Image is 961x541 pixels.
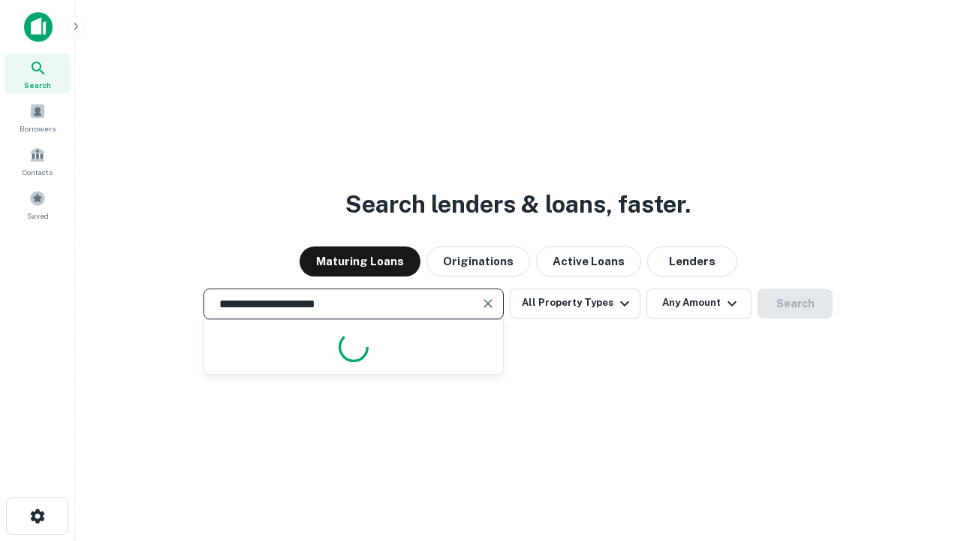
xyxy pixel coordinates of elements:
[345,186,691,222] h3: Search lenders & loans, faster.
[300,246,420,277] button: Maturing Loans
[24,12,53,42] img: capitalize-icon.png
[24,79,51,91] span: Search
[646,289,752,319] button: Any Amount
[23,166,53,178] span: Contacts
[27,210,49,222] span: Saved
[510,289,640,319] button: All Property Types
[20,122,56,134] span: Borrowers
[647,246,737,277] button: Lenders
[5,97,71,138] a: Borrowers
[477,293,499,314] button: Clear
[426,246,530,277] button: Originations
[5,184,71,225] a: Saved
[536,246,641,277] button: Active Loans
[886,373,961,445] iframe: Chat Widget
[5,141,71,181] a: Contacts
[5,53,71,94] a: Search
